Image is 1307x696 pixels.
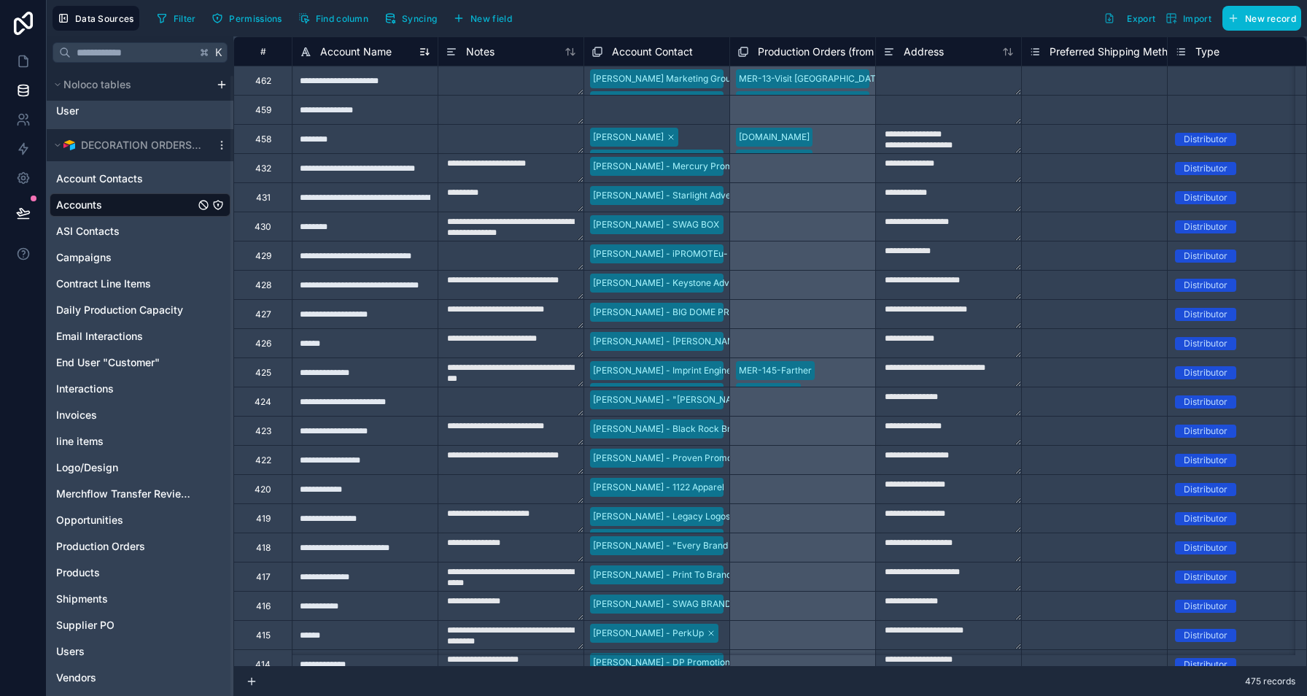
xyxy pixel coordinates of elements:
button: Syncing [379,7,442,29]
button: Airtable LogoDECORATION ORDERS MERCHFLOW [50,135,210,155]
div: Opportunities [50,509,230,532]
button: Find column [293,7,373,29]
div: [PERSON_NAME] - SWAG BRANDS [593,598,737,611]
span: Account Contact [612,45,693,59]
div: [PERSON_NAME] - Keystone Advertising Specialities [593,277,810,290]
a: Accounts [56,198,195,212]
button: New record [1222,6,1301,31]
div: Email Interactions [50,325,230,348]
span: Daily Production Capacity [56,303,183,317]
a: Campaigns [56,250,195,265]
span: Permissions [229,13,282,24]
span: Data Sources [75,13,134,24]
span: Contract Line Items [56,277,151,291]
a: Supplier PO [56,618,195,633]
div: Distributor [1184,541,1228,554]
div: 459 [255,104,271,116]
button: Data Sources [53,6,139,31]
div: [PERSON_NAME] - Proven Promotions [593,452,752,465]
a: line items [56,434,195,449]
div: 458 [255,134,271,145]
div: Distributor [1184,600,1228,613]
div: Distributor [1184,220,1228,233]
div: [PERSON_NAME] - Mercury Promotions & Fulfillment [593,160,811,173]
div: End User "Customer" [50,351,230,374]
div: [PERSON_NAME] - Starlight Advertising Specialties & Promotions [593,189,861,202]
div: [PERSON_NAME] - [PERSON_NAME] [593,152,743,166]
div: [PERSON_NAME] - BIG DOME PROMOTIONS [593,306,777,319]
div: [PERSON_NAME] Marketing Group [593,72,736,85]
span: 475 records [1245,676,1295,687]
div: 432 [255,163,271,174]
span: Invoices [56,408,97,422]
div: [PERSON_NAME] - "Every Brand Apparel, Inc." [593,539,785,552]
span: Account Contacts [56,171,143,186]
div: 416 [256,600,271,612]
div: 423 [255,425,271,437]
span: Preferred Shipping Method [1050,45,1180,59]
a: Email Interactions [56,329,195,344]
div: [PERSON_NAME] [593,131,664,144]
span: Accounts [56,198,102,212]
a: Products [56,565,195,580]
div: Daily Production Capacity [50,298,230,322]
a: Interactions [56,382,195,396]
div: Logo/Design [50,456,230,479]
div: line items [50,430,230,453]
a: Permissions [206,7,292,29]
span: Address [904,45,944,59]
div: Merchflow Transfer Reviews [50,482,230,506]
button: Noloco tables [50,74,210,95]
div: Distributor [1184,162,1228,175]
div: Supplier PO [50,614,230,637]
div: Distributor [1184,512,1228,525]
div: [PERSON_NAME] - Imprint Engine [593,386,732,399]
div: 430 [255,221,271,233]
a: Account Contacts [56,171,195,186]
div: Distributor [1184,571,1228,584]
a: Shipments [56,592,195,606]
span: DECORATION ORDERS MERCHFLOW [81,138,203,152]
span: Filter [174,13,196,24]
div: Distributor [1184,454,1228,467]
div: 426 [255,338,271,349]
span: Supplier PO [56,618,115,633]
div: Production Orders [50,535,230,558]
span: Vendors [56,670,96,685]
button: Import [1160,6,1217,31]
div: 428 [255,279,271,291]
span: Merchflow Transfer Reviews [56,487,195,501]
div: Distributor [1184,308,1228,321]
span: Noloco tables [63,77,131,92]
div: [PERSON_NAME] - DP Promotions [593,656,734,669]
span: User [56,104,79,118]
div: [PERSON_NAME] - [PERSON_NAME] [593,335,743,348]
span: line items [56,434,104,449]
div: Interactions [50,377,230,401]
div: 417 [256,571,271,583]
img: Airtable Logo [63,139,75,151]
span: K [214,47,224,58]
a: Opportunities [56,513,195,527]
div: Distributor [1184,191,1228,204]
div: ASI Contacts [50,220,230,243]
div: Distributor [1184,133,1228,146]
span: Find column [316,13,368,24]
span: Campaigns [56,250,112,265]
span: ASI Contacts [56,224,120,239]
div: Distributor [1184,425,1228,438]
div: 424 [255,396,271,408]
div: 415 [256,630,271,641]
span: Account Name [320,45,392,59]
div: Shipments [50,587,230,611]
a: Vendors [56,670,195,685]
span: New field [470,13,512,24]
div: Vendors [50,666,230,689]
div: Accounts [50,193,230,217]
div: [PERSON_NAME] - Black Rock Branding [593,422,759,436]
span: Production Orders (from End User) [758,45,923,59]
span: Opportunities [56,513,123,527]
div: Contract Line Items [50,272,230,295]
div: Campaigns [50,246,230,269]
div: Distributor [1184,279,1228,292]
